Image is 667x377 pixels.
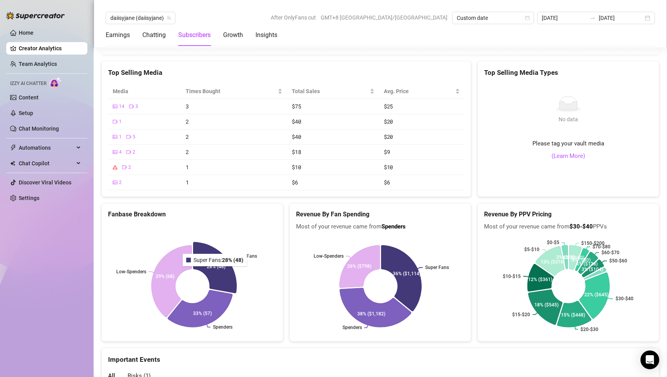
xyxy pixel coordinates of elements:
[292,87,368,96] span: Total Sales
[10,161,15,166] img: Chat Copilot
[296,210,465,219] h5: Revenue By Fan Spending
[292,133,301,140] span: $40
[233,253,257,259] text: Super Fans
[113,150,117,154] span: picture
[113,135,117,139] span: picture
[186,118,189,125] span: 2
[271,12,316,23] span: After OnlyFans cut
[10,80,46,87] span: Izzy AI Chatter
[292,118,301,125] span: $40
[186,133,189,140] span: 2
[186,148,189,156] span: 2
[296,222,465,232] span: Most of your revenue came from
[108,348,653,365] div: Important Events
[119,103,124,110] span: 14
[186,103,189,110] span: 3
[384,163,393,171] span: $10
[19,42,81,55] a: Creator Analytics
[19,179,71,186] a: Discover Viral Videos
[19,142,74,154] span: Automations
[384,118,393,125] span: $20
[167,16,171,20] span: team
[6,12,65,19] img: logo-BBDzfeDw.svg
[552,152,585,161] a: (Learn More)
[314,253,344,259] text: Low-Spenders
[181,84,287,99] th: Times Bought
[128,164,131,171] span: 2
[119,118,122,126] span: 1
[116,269,146,274] text: Low-Spenders
[19,110,33,116] a: Setup
[186,179,189,186] span: 1
[524,247,539,252] text: $5-$10
[178,30,211,40] div: Subscribers
[122,165,127,170] span: video-camera
[503,273,521,279] text: $10-$15
[10,145,16,151] span: thunderbolt
[108,67,465,78] div: Top Selling Media
[384,133,393,140] span: $20
[135,103,138,110] span: 3
[110,12,171,24] span: daiisyjane (daiisyjane)
[484,67,653,78] div: Top Selling Media Types
[547,240,559,245] text: $0-$5
[19,157,74,170] span: Chat Copilot
[381,223,406,230] b: Spenders
[384,148,390,156] span: $9
[119,149,122,156] span: 4
[569,223,593,230] b: $30-$40
[292,163,301,171] span: $10
[525,16,530,20] span: calendar
[126,135,131,139] span: video-camera
[425,265,449,270] text: Super Fans
[321,12,447,23] span: GMT+8 [GEOGRAPHIC_DATA]/[GEOGRAPHIC_DATA]
[19,61,57,67] a: Team Analytics
[186,87,276,96] span: Times Bought
[589,15,596,21] span: swap-right
[113,104,117,109] span: picture
[384,103,393,110] span: $25
[640,350,659,369] div: Open Intercom Messenger
[457,12,529,24] span: Custom date
[113,180,117,185] span: picture
[592,244,610,250] text: $70-$80
[512,312,530,317] text: $15-$20
[580,326,598,332] text: $20-$30
[106,30,130,40] div: Earnings
[113,119,117,124] span: video-camera
[50,77,62,88] img: AI Chatter
[223,30,243,40] div: Growth
[292,179,298,186] span: $6
[484,210,653,219] h5: Revenue By PPV Pricing
[186,163,189,171] span: 1
[133,149,135,156] span: 2
[589,15,596,21] span: to
[484,222,653,232] span: Most of your revenue came from PPVs
[113,164,117,171] span: warning
[384,179,390,186] span: $6
[384,87,454,96] span: Avg. Price
[133,133,135,141] span: 5
[129,104,134,109] span: video-camera
[19,126,59,132] a: Chat Monitoring
[581,240,605,246] text: $150-$200
[119,133,122,141] span: 1
[213,324,232,330] text: Spenders
[542,14,586,22] input: Start date
[19,195,39,201] a: Settings
[532,139,604,149] span: Please tag your vault media
[126,150,131,154] span: video-camera
[616,296,633,301] text: $30-$40
[19,30,34,36] a: Home
[292,103,301,110] span: $75
[108,210,277,219] h5: Fanbase Breakdown
[287,84,379,99] th: Total Sales
[19,94,39,101] a: Content
[601,250,619,255] text: $60-$70
[342,325,362,330] text: Spenders
[108,84,181,99] th: Media
[142,30,166,40] div: Chatting
[379,84,465,99] th: Avg. Price
[609,258,627,264] text: $50-$60
[556,115,581,124] div: No data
